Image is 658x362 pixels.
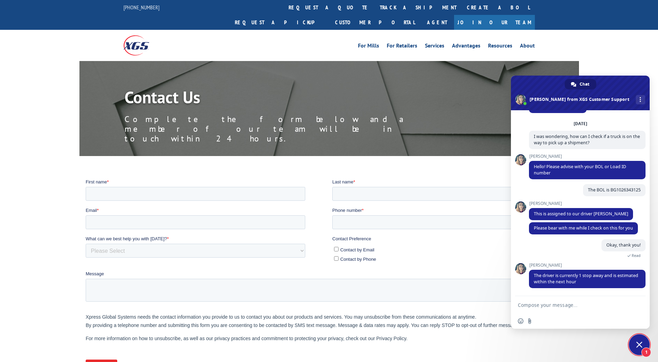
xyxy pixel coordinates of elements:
[520,43,535,51] a: About
[527,318,532,324] span: Send a file
[534,164,626,176] span: Hello! Please advise with your BOL or Load ID number
[425,43,444,51] a: Services
[123,4,160,11] a: [PHONE_NUMBER]
[641,347,651,357] span: 1
[529,201,633,206] span: [PERSON_NAME]
[488,43,512,51] a: Resources
[420,15,454,30] a: Agent
[629,334,650,355] div: Close chat
[358,43,379,51] a: For Mills
[565,79,596,89] div: Chat
[452,43,480,51] a: Advantages
[330,15,420,30] a: Customer Portal
[574,122,587,126] div: [DATE]
[580,79,589,89] span: Chat
[534,133,640,146] span: I was wondering, how can I check if a truck is on the way to pick up a shipment?
[529,263,646,268] span: [PERSON_NAME]
[518,318,523,324] span: Insert an emoji
[230,15,330,30] a: Request a pickup
[606,242,641,248] span: Okay, thank you!
[534,225,633,231] span: Please bear with me while I check on this for you
[588,187,641,193] span: The BOL is BG1026343125
[387,43,417,51] a: For Retailers
[125,114,437,144] p: Complete the form below and a member of our team will be in touch within 24 hours.
[518,302,627,308] textarea: Compose your message...
[125,89,437,109] h1: Contact Us
[529,154,646,159] span: [PERSON_NAME]
[632,253,641,258] span: Read
[534,211,628,217] span: This is assigned to our driver [PERSON_NAME]
[454,15,535,30] a: Join Our Team
[636,95,645,104] div: More channels
[534,273,638,285] span: The driver is currently 1 stop away and is estimated within the next hour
